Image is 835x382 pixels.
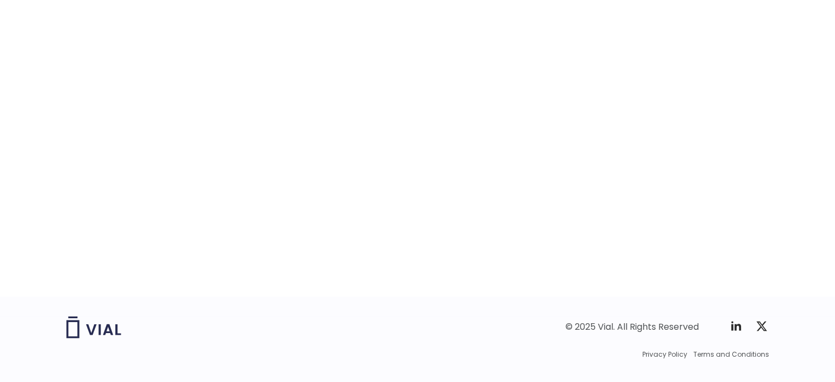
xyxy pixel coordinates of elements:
[693,349,769,359] a: Terms and Conditions
[66,316,121,338] img: Vial logo wih "Vial" spelled out
[642,349,687,359] a: Privacy Policy
[565,321,699,333] div: © 2025 Vial. All Rights Reserved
